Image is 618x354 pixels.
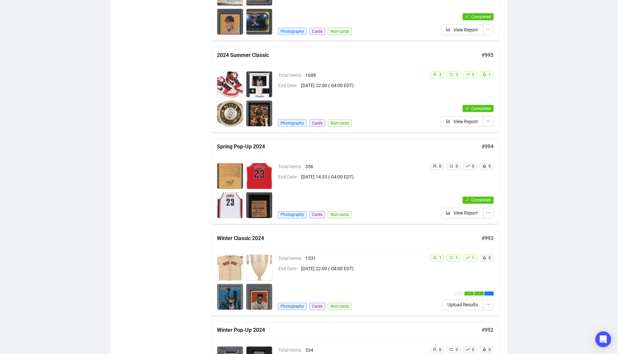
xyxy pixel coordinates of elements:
span: 0 [489,348,491,352]
span: check [465,106,469,110]
span: [DATE] 14:33 (-04:00 EDT) [301,174,425,181]
span: retweet [449,164,453,168]
span: End Date [278,174,301,181]
span: 2 [439,73,441,77]
img: 2_1.jpg [246,72,272,97]
span: 1 [456,256,458,261]
span: check [465,15,469,19]
span: rise [466,164,470,168]
h5: # 992 [482,327,494,334]
button: View Report [441,208,484,219]
img: 4_1.jpg [246,101,272,126]
span: Cards [309,28,325,35]
span: bar-chart [446,211,451,215]
div: Open Intercom Messenger [595,331,611,347]
span: Total Items [278,72,305,79]
h5: Winter Classic 2024 [217,235,482,243]
span: user [433,73,437,76]
h5: Spring Pop-Up 2024 [217,143,482,151]
span: ellipsis [486,302,491,307]
span: ellipsis [486,27,491,32]
span: user [433,164,437,168]
span: 1688 [305,72,425,79]
span: bar-chart [446,27,451,32]
span: Total Items [278,255,305,262]
span: Photography [278,303,307,310]
a: Spring Pop-Up 2024#994Total Items356End Date[DATE] 14:33 (-04:00 EDT)PhotographyCardsNon-cardsuse... [211,139,499,224]
span: 1 [472,256,475,261]
span: 2 [472,73,475,77]
span: Cards [309,211,325,219]
span: 0 [439,348,441,352]
h5: 2024 Summer Classic [217,51,482,59]
span: rocket [483,348,487,352]
img: 3_1.jpg [217,192,243,218]
h5: # 993 [482,235,494,243]
h5: # 994 [482,143,494,151]
h5: Winter Pop-Up 2024 [217,327,482,334]
img: 1_1.jpg [217,163,243,189]
img: 1_1.jpg [217,255,243,281]
span: 1531 [305,255,425,262]
span: 0 [456,348,458,352]
span: check [478,292,481,295]
span: End Date [278,265,301,273]
span: [DATE] 22:00 (-04:00 EDT) [301,265,425,273]
span: bar-chart [446,119,451,124]
span: Photography [278,28,307,35]
span: 356 [305,163,425,171]
img: 3_1.jpg [217,284,243,310]
img: 4_1.jpg [246,284,272,310]
img: 2_1.jpg [246,255,272,281]
span: Photography [278,120,307,127]
span: 0 [472,348,475,352]
span: 2 [456,73,458,77]
span: Total Items [278,163,305,171]
span: user [433,256,437,260]
img: 1_1.jpg [217,72,243,97]
span: 0 [456,164,458,169]
span: Non-cards [328,303,352,310]
span: 0 [472,164,475,169]
span: rocket [483,73,487,76]
span: retweet [449,348,453,352]
span: 0 [489,256,491,261]
span: rise [466,256,470,260]
a: Winter Classic 2024#993Total Items1531End Date[DATE] 22:00 (-04:00 EDT)PhotographyCardsNon-cardsu... [211,231,499,316]
span: check [468,292,471,295]
button: View Report [441,116,484,127]
span: ellipsis [486,119,491,124]
h5: # 995 [482,51,494,59]
span: Completed [472,106,491,111]
span: Photography [278,211,307,219]
span: 334 [305,347,425,354]
span: Non-cards [328,28,352,35]
span: Cards [309,303,325,310]
span: Upload Results [447,301,478,309]
button: View Report [441,25,484,35]
span: View Report [453,118,478,125]
span: rocket [483,164,487,168]
span: rocket [483,256,487,260]
span: ellipsis [486,211,491,215]
span: rise [466,348,470,352]
img: 3_1.jpg [217,9,243,35]
span: 1 [489,73,491,77]
button: Upload Results [442,300,484,310]
span: rise [466,73,470,76]
span: ellipsis [488,292,490,295]
a: 2024 Summer Classic#995Total Items1688End Date[DATE] 22:00 (-04:00 EDT)PhotographyCardsNon-cardsu... [211,47,499,132]
span: Non-cards [328,120,352,127]
span: View Report [453,26,478,33]
span: retweet [449,73,453,76]
span: Non-cards [328,211,352,219]
img: 4_1.jpg [246,9,272,35]
span: retweet [449,256,453,260]
span: View Report [453,210,478,217]
span: Total Items [278,347,305,354]
span: Cards [309,120,325,127]
span: [DATE] 22:00 (-04:00 EDT) [301,82,425,89]
span: Completed [472,198,491,203]
img: 4_1.jpg [246,192,272,218]
span: End Date [278,82,301,89]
